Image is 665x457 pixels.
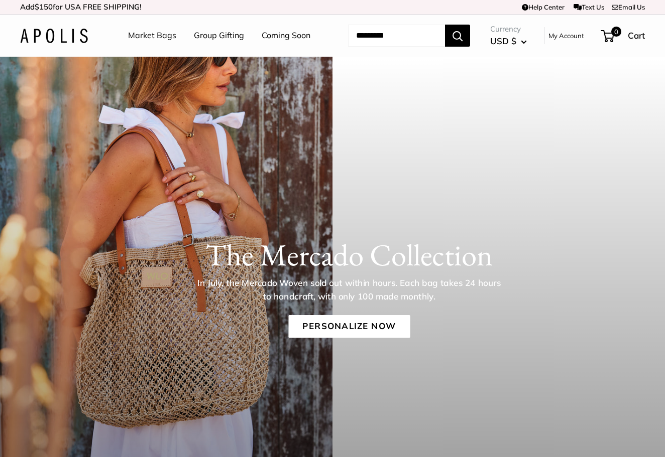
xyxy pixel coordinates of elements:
a: Market Bags [128,28,176,43]
a: My Account [548,30,584,42]
a: Email Us [612,3,645,11]
input: Search... [348,25,445,47]
h1: The Mercado Collection [52,237,646,273]
span: Currency [490,22,527,36]
button: USD $ [490,33,527,49]
a: Personalize Now [288,315,410,338]
a: Group Gifting [194,28,244,43]
span: USD $ [490,36,516,46]
a: Text Us [574,3,604,11]
a: Coming Soon [262,28,310,43]
img: Apolis [20,29,88,43]
a: Help Center [522,3,565,11]
span: 0 [611,27,621,37]
span: $150 [35,2,53,12]
span: Cart [628,30,645,41]
button: Search [445,25,470,47]
p: In July, the Mercado Woven sold out within hours. Each bag takes 24 hours to handcraft, with only... [194,276,504,303]
a: 0 Cart [602,28,645,44]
